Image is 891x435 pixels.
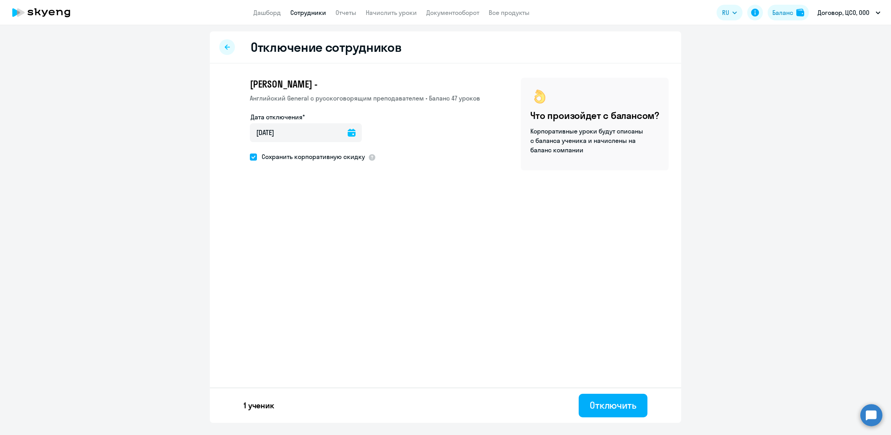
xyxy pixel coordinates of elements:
[590,399,636,411] div: Отключить
[290,9,326,16] a: Сотрудники
[530,87,549,106] img: ok
[253,9,281,16] a: Дашборд
[335,9,356,16] a: Отчеты
[579,394,647,417] button: Отключить
[722,8,729,17] span: RU
[772,8,793,17] div: Баланс
[530,109,659,122] h4: Что произойдет с балансом?
[250,93,480,103] p: Английский General с русскоговорящим преподавателем • Баланс 47 уроков
[251,112,305,122] label: Дата отключения*
[250,78,317,90] span: [PERSON_NAME] -
[530,126,644,155] p: Корпоративные уроки будут списаны с баланса ученика и начислены на баланс компании
[250,123,362,142] input: дд.мм.гггг
[366,9,417,16] a: Начислить уроки
[717,5,742,20] button: RU
[818,8,869,17] p: Договор, ЦСО, ООО
[251,39,401,55] h2: Отключение сотрудников
[814,3,884,22] button: Договор, ЦСО, ООО
[244,400,274,411] p: 1 ученик
[489,9,530,16] a: Все продукты
[796,9,804,16] img: balance
[426,9,479,16] a: Документооборот
[768,5,809,20] button: Балансbalance
[257,152,365,161] span: Сохранить корпоративную скидку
